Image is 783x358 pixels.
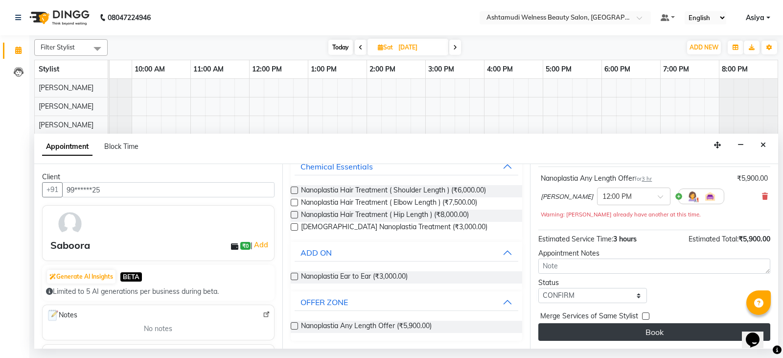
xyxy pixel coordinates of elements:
div: Status [538,278,647,288]
a: 8:00 PM [719,62,750,76]
small: Warning: [PERSON_NAME] already have another at this time. [541,211,701,218]
b: 08047224946 [108,4,151,31]
span: Filter Stylist [41,43,75,51]
span: 3 hours [613,235,637,243]
button: Book [538,323,770,341]
span: ₹0 [240,242,251,250]
span: Stylist [39,65,59,73]
span: Estimated Total: [689,235,738,243]
span: Notes [46,309,77,322]
div: Saboora [50,238,90,253]
button: +91 [42,182,63,197]
span: ₹5,900.00 [738,235,770,243]
span: Nanoplastia Hair Treatment ( Elbow Length ) (₹7,500.00) [301,197,477,210]
a: 3:00 PM [426,62,457,76]
span: Nanoplastia Ear to Ear (₹3,000.00) [301,271,408,284]
button: OFFER ZONE [295,293,519,311]
img: Hairdresser.png [687,191,698,202]
span: [PERSON_NAME] [39,83,93,92]
span: | [251,239,270,251]
a: 6:00 PM [602,62,633,76]
a: 11:00 AM [191,62,226,76]
span: Sat [375,44,395,51]
span: ADD NEW [690,44,718,51]
span: No notes [144,324,172,334]
button: Generate AI Insights [47,270,115,284]
span: [PERSON_NAME] [39,102,93,111]
span: [DEMOGRAPHIC_DATA] Nanoplastia Treatment (₹3,000.00) [301,222,487,234]
div: Limited to 5 AI generations per business during beta. [46,286,271,297]
div: Chemical Essentials [300,161,373,172]
img: Interior.png [704,191,716,202]
a: Add [253,239,270,251]
div: OFFER ZONE [300,296,348,308]
small: for [635,175,652,182]
span: [PERSON_NAME] [541,192,593,202]
span: 3 hr [642,175,652,182]
div: ADD ON [300,247,332,259]
div: Client [42,172,275,182]
img: avatar [56,210,84,238]
button: ADD NEW [687,41,721,54]
button: Chemical Essentials [295,158,519,175]
a: 10:00 AM [132,62,167,76]
span: Merge Services of Same Stylist [540,311,638,323]
span: Asiya [746,13,764,23]
a: 7:00 PM [661,62,691,76]
span: BETA [120,272,142,282]
span: Nanoplastia Any Length Offer (₹5,900.00) [301,321,432,333]
span: Today [328,40,353,55]
span: Block Time [104,142,138,151]
a: 12:00 PM [250,62,284,76]
a: 5:00 PM [543,62,574,76]
span: Nanoplastia Hair Treatment ( Hip Length ) (₹8,000.00) [301,210,469,222]
span: Nanoplastia Hair Treatment ( Shoulder Length ) (₹6,000.00) [301,185,486,197]
img: logo [25,4,92,31]
div: ₹5,900.00 [737,173,768,184]
a: 1:00 PM [308,62,339,76]
input: 2025-09-13 [395,40,444,55]
span: [PERSON_NAME] [39,120,93,129]
input: Search by Name/Mobile/Email/Code [62,182,275,197]
div: Nanoplastia Any Length Offer [541,173,652,184]
span: Estimated Service Time: [538,235,613,243]
span: Appointment [42,138,92,156]
button: ADD ON [295,244,519,262]
div: Appointment Notes [538,248,770,259]
button: Close [756,138,770,153]
iframe: chat widget [742,319,773,348]
a: 4:00 PM [484,62,515,76]
a: 2:00 PM [367,62,398,76]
